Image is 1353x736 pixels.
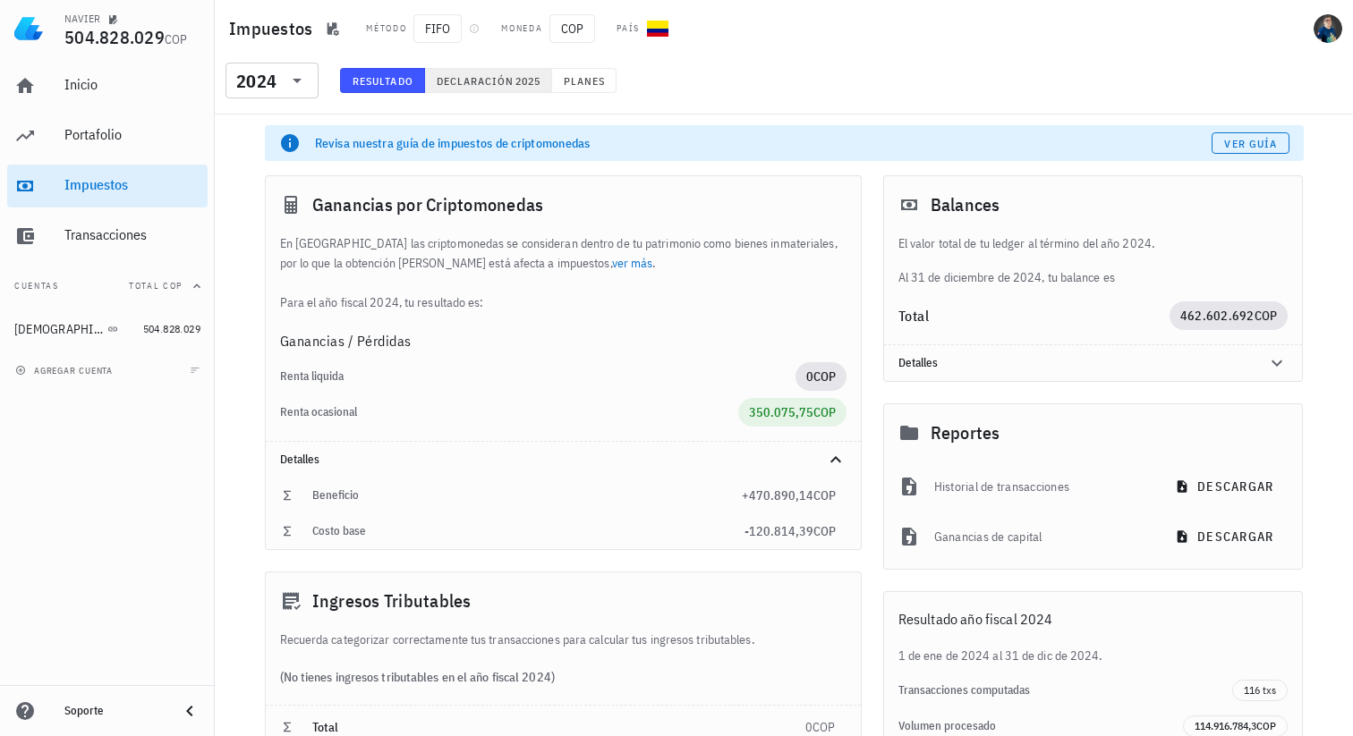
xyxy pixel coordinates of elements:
[64,704,165,718] div: Soporte
[413,14,462,43] span: FIFO
[549,14,595,43] span: COP
[129,280,183,292] span: Total COP
[64,12,100,26] div: NAVIER
[898,356,1246,370] div: Detalles
[813,404,836,420] span: COP
[745,523,813,539] span: -120.814,39
[884,345,1303,381] div: Detalles
[225,63,319,98] div: 2024
[436,74,515,88] span: Declaración
[19,365,113,376] span: agregar cuenta
[64,25,165,49] span: 504.828.029
[366,21,406,36] div: Método
[934,517,1150,556] div: Ganancias de capital
[14,322,104,337] div: [DEMOGRAPHIC_DATA]
[1212,132,1289,154] a: Ver guía
[64,226,200,243] div: Transacciones
[14,14,43,43] img: LedgiFi
[7,64,208,107] a: Inicio
[7,308,208,351] a: [DEMOGRAPHIC_DATA] 504.828.029
[884,176,1303,233] div: Balances
[7,165,208,207] a: Impuestos
[515,74,540,88] span: 2025
[884,404,1303,461] div: Reportes
[280,369,796,384] div: Renta liquida
[280,405,738,419] div: Renta ocasional
[266,233,861,312] div: En [GEOGRAPHIC_DATA] las criptomonedas se consideran dentro de tu patrimonio como bienes inmateri...
[64,76,200,93] div: Inicio
[898,233,1289,253] p: El valor total de tu ledger al término del año 2024.
[813,368,836,385] span: COP
[64,176,200,193] div: Impuestos
[813,719,836,735] span: COP
[266,442,861,478] div: Detalles
[266,630,861,649] div: Recuerda categorizar correctamente tus transacciones para calcular tus ingresos tributables.
[898,683,1233,698] div: Transacciones computadas
[236,72,277,90] div: 2024
[563,74,606,88] span: Planes
[813,487,836,503] span: COP
[806,368,813,385] span: 0
[266,572,861,630] div: Ingresos Tributables
[229,14,319,43] h1: Impuestos
[425,68,552,93] button: Declaración 2025
[280,330,412,351] span: Ganancias / Pérdidas
[1314,14,1342,43] div: avatar
[1256,719,1276,732] span: COP
[280,453,804,467] div: Detalles
[805,719,813,735] span: 0
[612,255,653,271] a: ver más
[312,719,339,735] span: Total
[1180,308,1255,324] span: 462.602.692
[7,265,208,308] button: CuentasTotal COP
[749,404,813,420] span: 350.075,75
[617,21,640,36] div: País
[7,215,208,258] a: Transacciones
[312,523,366,538] span: Costo base
[813,523,836,539] span: COP
[898,309,1170,323] div: Total
[884,233,1303,287] div: Al 31 de diciembre de 2024, tu balance es
[64,126,200,143] div: Portafolio
[315,134,1212,152] div: Revisa nuestra guía de impuestos de criptomonedas
[7,114,208,157] a: Portafolio
[934,467,1150,506] div: Historial de transacciones
[165,31,188,47] span: COP
[1179,529,1273,545] span: descargar
[352,74,413,88] span: Resultado
[1244,681,1276,700] span: 116 txs
[898,719,1184,733] div: Volumen procesado
[143,322,200,335] span: 504.828.029
[1255,308,1278,324] span: COP
[11,361,121,379] button: agregar cuenta
[1179,478,1273,495] span: descargar
[1164,520,1288,553] button: descargar
[552,68,617,93] button: Planes
[884,646,1303,665] div: 1 de ene de 2024 al 31 de dic de 2024.
[742,487,813,503] span: +470.890,14
[884,592,1303,646] div: Resultado año fiscal 2024
[1164,470,1288,503] button: descargar
[1195,719,1256,732] span: 114.916.784,3
[312,487,359,503] span: Beneficio
[501,21,542,36] div: Moneda
[340,68,425,93] button: Resultado
[266,176,861,233] div: Ganancias por Criptomonedas
[266,649,861,705] div: (No tienes ingresos tributables en el año fiscal 2024)
[1223,137,1277,150] span: Ver guía
[647,18,668,39] div: CO-icon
